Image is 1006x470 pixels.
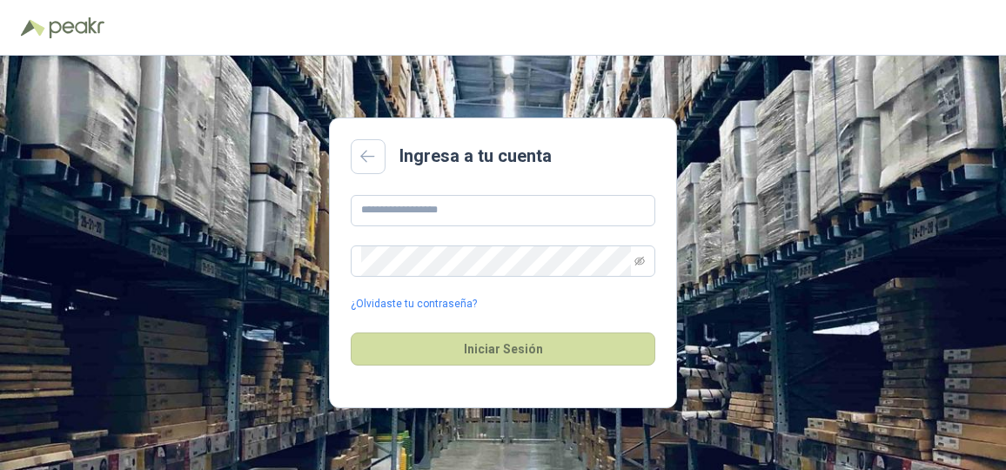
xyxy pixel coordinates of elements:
img: Peakr [49,17,104,38]
button: Iniciar Sesión [351,332,655,366]
span: eye-invisible [634,256,645,266]
h2: Ingresa a tu cuenta [399,143,552,170]
a: ¿Olvidaste tu contraseña? [351,296,477,312]
img: Logo [21,19,45,37]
